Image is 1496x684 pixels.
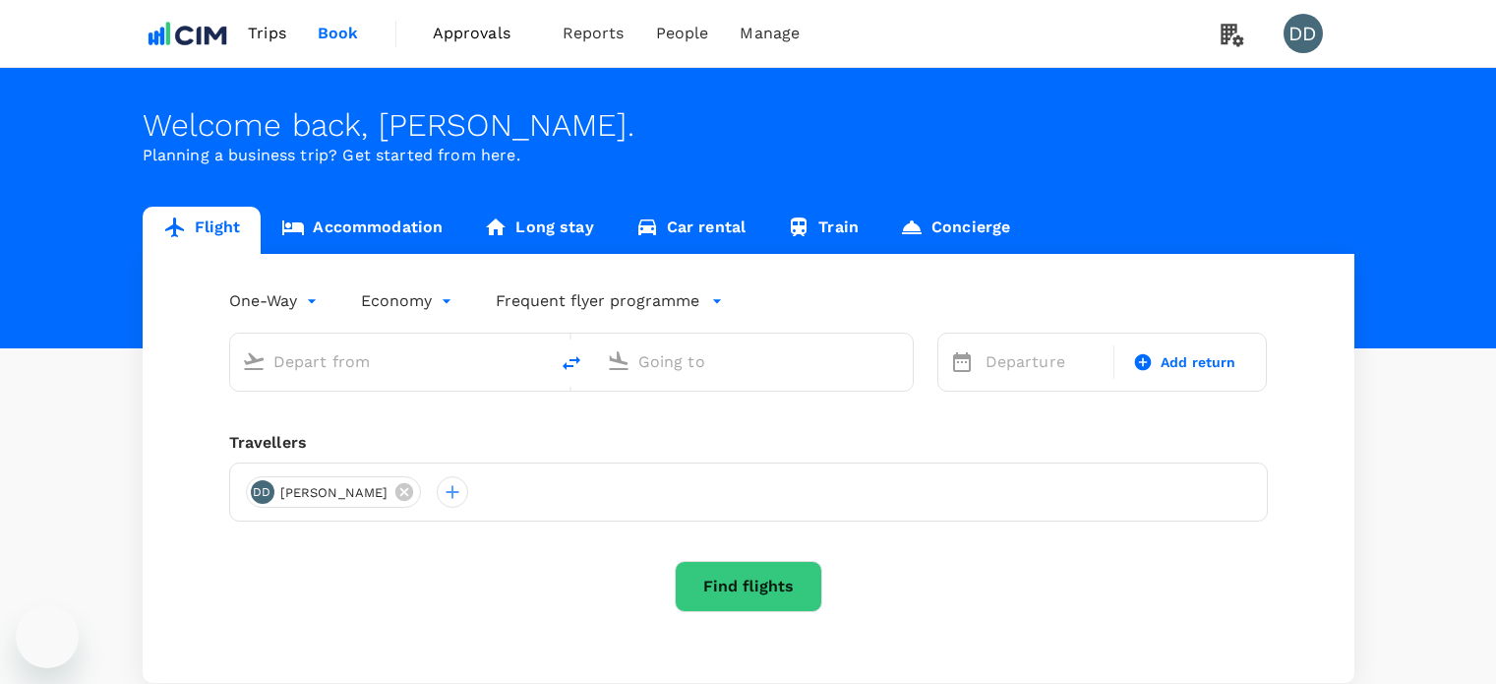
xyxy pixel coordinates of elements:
[246,476,422,508] div: DD[PERSON_NAME]
[675,561,822,612] button: Find flights
[656,22,709,45] span: People
[16,605,79,668] iframe: Button to launch messaging window
[248,22,286,45] span: Trips
[269,483,400,503] span: [PERSON_NAME]
[638,346,871,377] input: Going to
[273,346,507,377] input: Depart from
[496,289,723,313] button: Frequent flyer programme
[534,359,538,363] button: Open
[1161,352,1236,373] span: Add return
[548,340,595,387] button: delete
[986,350,1102,374] p: Departure
[899,359,903,363] button: Open
[463,207,614,254] a: Long stay
[261,207,463,254] a: Accommodation
[879,207,1031,254] a: Concierge
[229,431,1268,455] div: Travellers
[143,144,1354,167] p: Planning a business trip? Get started from here.
[229,285,322,317] div: One-Way
[766,207,879,254] a: Train
[615,207,767,254] a: Car rental
[251,480,274,504] div: DD
[1284,14,1323,53] div: DD
[496,289,699,313] p: Frequent flyer programme
[143,12,233,55] img: CIM ENVIRONMENTAL PTY LTD
[563,22,625,45] span: Reports
[318,22,359,45] span: Book
[740,22,800,45] span: Manage
[143,107,1354,144] div: Welcome back , [PERSON_NAME] .
[361,285,456,317] div: Economy
[433,22,531,45] span: Approvals
[143,207,262,254] a: Flight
